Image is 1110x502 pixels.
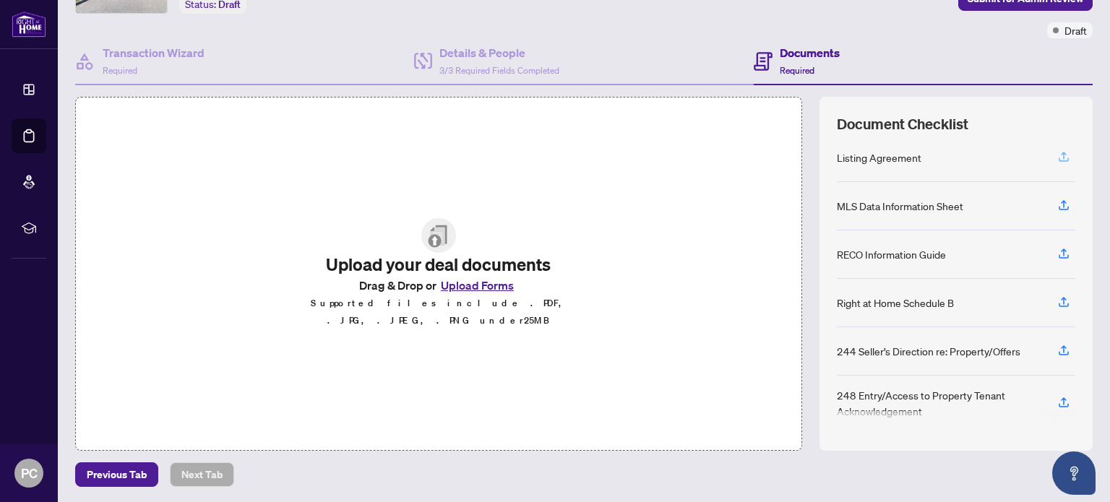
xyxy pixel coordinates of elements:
[87,463,147,486] span: Previous Tab
[780,65,814,76] span: Required
[103,44,205,61] h4: Transaction Wizard
[1064,22,1087,38] span: Draft
[21,463,38,483] span: PC
[103,65,137,76] span: Required
[75,462,158,487] button: Previous Tab
[359,276,518,295] span: Drag & Drop or
[421,218,456,253] img: File Upload
[837,343,1020,359] div: 244 Seller’s Direction re: Property/Offers
[780,44,840,61] h4: Documents
[439,44,559,61] h4: Details & People
[837,246,946,262] div: RECO Information Guide
[12,11,46,38] img: logo
[837,150,921,165] div: Listing Agreement
[1052,451,1096,495] button: Open asap
[436,276,518,295] button: Upload Forms
[170,462,234,487] button: Next Tab
[837,295,954,311] div: Right at Home Schedule B
[837,198,963,214] div: MLS Data Information Sheet
[286,253,591,276] h2: Upload your deal documents
[837,114,968,134] span: Document Checklist
[286,295,591,329] p: Supported files include .PDF, .JPG, .JPEG, .PNG under 25 MB
[439,65,559,76] span: 3/3 Required Fields Completed
[837,387,1041,419] div: 248 Entry/Access to Property Tenant Acknowledgement
[275,207,603,341] span: File UploadUpload your deal documentsDrag & Drop orUpload FormsSupported files include .PDF, .JPG...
